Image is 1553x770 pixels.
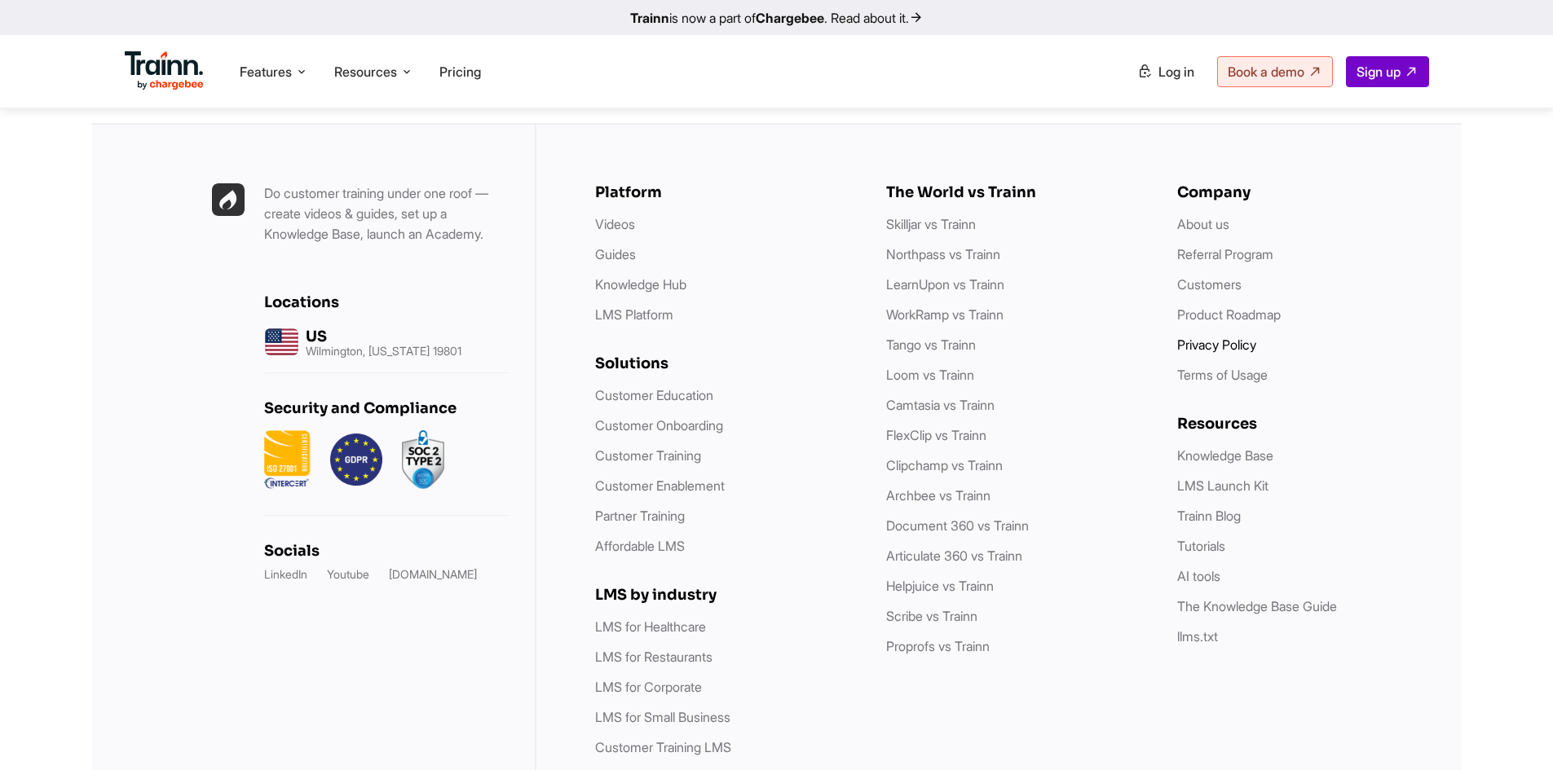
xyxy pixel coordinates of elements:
[886,216,976,232] a: Skilljar vs Trainn
[306,328,461,345] h6: US
[1177,183,1436,201] h6: Company
[595,679,702,695] a: LMS for Corporate
[264,399,509,417] h6: Security and Compliance
[264,324,299,359] img: us headquarters
[595,709,730,725] a: LMS for Small Business
[595,477,725,494] a: Customer Enablement
[595,183,854,201] h6: Platform
[330,430,382,489] img: GDPR.png
[595,246,636,262] a: Guides
[886,276,1004,293] a: LearnUpon vs Trainn
[1177,216,1229,232] a: About us
[306,345,461,357] p: Wilmington, [US_STATE] 19801
[595,649,713,665] a: LMS for Restaurants
[886,457,1003,473] a: Clipchamp vs Trainn
[630,10,669,26] b: Trainn
[886,608,977,624] a: Scribe vs Trainn
[389,566,477,583] a: [DOMAIN_NAME]
[1177,415,1436,433] h6: Resources
[595,586,854,604] h6: LMS by industry
[1177,508,1241,524] a: Trainn Blog
[264,542,509,560] h6: Socials
[1346,56,1429,87] a: Sign up
[1177,246,1273,262] a: Referral Program
[886,367,974,383] a: Loom vs Trainn
[595,354,854,372] h6: Solutions
[212,183,245,216] img: Trainn | everything under one roof
[439,64,481,80] a: Pricing
[264,183,509,244] p: Do customer training under one roof — create videos & guides, set up a Knowledge Base, launch an ...
[334,63,397,81] span: Resources
[1158,64,1194,80] span: Log in
[886,517,1029,534] a: Document 360 vs Trainn
[886,337,976,353] a: Tango vs Trainn
[1127,57,1204,86] a: Log in
[595,618,706,635] a: LMS for Healthcare
[886,638,990,654] a: Proprofs vs Trainn
[327,566,369,583] a: Youtube
[1471,692,1553,770] iframe: Chat Widget
[595,417,723,433] a: Customer Onboarding
[264,430,311,489] img: ISO
[1228,64,1304,80] span: Book a demo
[1177,276,1242,293] a: Customers
[886,246,1000,262] a: Northpass vs Trainn
[1177,447,1273,464] a: Knowledge Base
[264,566,307,583] a: LinkedIn
[1177,598,1337,614] a: The Knowledge Base Guide
[595,216,635,232] a: Videos
[595,276,686,293] a: Knowledge Hub
[1177,628,1218,645] a: llms.txt
[595,306,673,323] a: LMS Platform
[886,183,1145,201] h6: The World vs Trainn
[264,293,509,311] h6: Locations
[886,427,986,443] a: FlexClip vs Trainn
[886,487,990,504] a: Archbee vs Trainn
[1177,337,1256,353] a: Privacy Policy
[756,10,824,26] b: Chargebee
[1357,64,1401,80] span: Sign up
[595,739,731,755] a: Customer Training LMS
[886,397,995,413] a: Camtasia vs Trainn
[595,508,685,524] a: Partner Training
[125,51,205,90] img: Trainn Logo
[1177,568,1220,584] a: AI tools
[595,447,701,464] a: Customer Training
[886,306,1004,323] a: WorkRamp vs Trainn
[886,578,994,594] a: Helpjuice vs Trainn
[595,538,685,554] a: Affordable LMS
[1217,56,1333,87] a: Book a demo
[1177,367,1268,383] a: Terms of Usage
[595,387,713,403] a: Customer Education
[1177,306,1281,323] a: Product Roadmap
[240,63,292,81] span: Features
[402,430,444,489] img: soc2
[1177,477,1268,494] a: LMS Launch Kit
[1177,538,1225,554] a: Tutorials
[886,548,1022,564] a: Articulate 360 vs Trainn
